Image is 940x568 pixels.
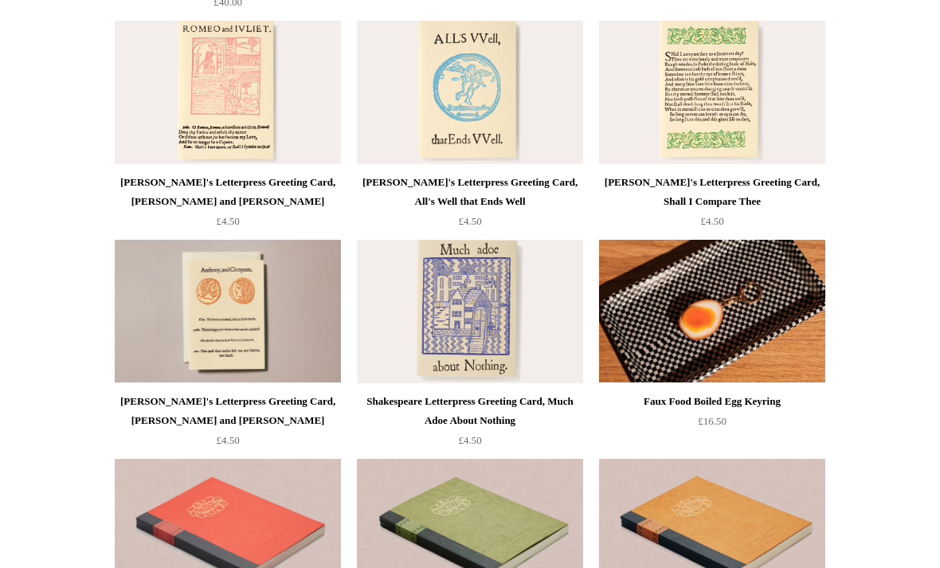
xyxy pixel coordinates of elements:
a: Faux Food Boiled Egg Keyring Faux Food Boiled Egg Keyring [599,241,825,384]
img: Shakespeare Letterpress Greeting Card, Much Adoe About Nothing [357,241,583,384]
a: Shakespeare's Letterpress Greeting Card, Shall I Compare Thee Shakespeare's Letterpress Greeting ... [599,22,825,165]
span: £16.50 [698,416,727,428]
span: £4.50 [458,216,481,228]
span: £4.50 [458,435,481,447]
img: Shakespeare's Letterpress Greeting Card, All's Well that Ends Well [357,22,583,165]
img: Faux Food Boiled Egg Keyring [599,241,825,384]
div: Shakespeare Letterpress Greeting Card, Much Adoe About Nothing [361,393,579,431]
a: Shakespeare's Letterpress Greeting Card, All's Well that Ends Well Shakespeare's Letterpress Gree... [357,22,583,165]
a: Shakespeare Letterpress Greeting Card, Much Adoe About Nothing £4.50 [357,393,583,458]
span: £4.50 [216,435,239,447]
img: Shakespeare's Letterpress Greeting Card, Antony and Cleopatra [115,241,341,384]
span: £4.50 [216,216,239,228]
div: [PERSON_NAME]'s Letterpress Greeting Card, [PERSON_NAME] and [PERSON_NAME] [119,174,337,212]
div: [PERSON_NAME]'s Letterpress Greeting Card, [PERSON_NAME] and [PERSON_NAME] [119,393,337,431]
div: Faux Food Boiled Egg Keyring [603,393,821,412]
a: [PERSON_NAME]'s Letterpress Greeting Card, Shall I Compare Thee £4.50 [599,174,825,239]
a: Shakespeare Letterpress Greeting Card, Much Adoe About Nothing Shakespeare Letterpress Greeting C... [357,241,583,384]
a: [PERSON_NAME]'s Letterpress Greeting Card, All's Well that Ends Well £4.50 [357,174,583,239]
a: Shakespeare's Letterpress Greeting Card, Romeo and Juliet Shakespeare's Letterpress Greeting Card... [115,22,341,165]
img: Shakespeare's Letterpress Greeting Card, Romeo and Juliet [115,22,341,165]
span: £4.50 [700,216,723,228]
a: [PERSON_NAME]'s Letterpress Greeting Card, [PERSON_NAME] and [PERSON_NAME] £4.50 [115,393,341,458]
div: [PERSON_NAME]'s Letterpress Greeting Card, All's Well that Ends Well [361,174,579,212]
a: [PERSON_NAME]'s Letterpress Greeting Card, [PERSON_NAME] and [PERSON_NAME] £4.50 [115,174,341,239]
a: Shakespeare's Letterpress Greeting Card, Antony and Cleopatra Shakespeare's Letterpress Greeting ... [115,241,341,384]
a: Faux Food Boiled Egg Keyring £16.50 [599,393,825,458]
div: [PERSON_NAME]'s Letterpress Greeting Card, Shall I Compare Thee [603,174,821,212]
img: Shakespeare's Letterpress Greeting Card, Shall I Compare Thee [599,22,825,165]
